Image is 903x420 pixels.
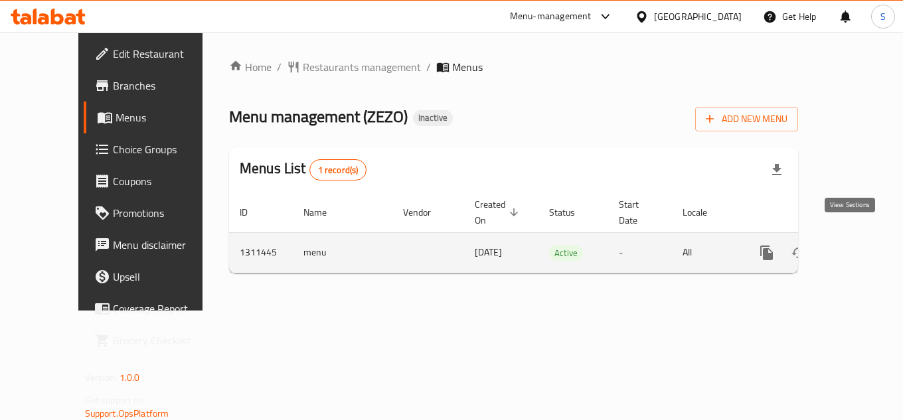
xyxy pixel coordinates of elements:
[113,205,218,221] span: Promotions
[84,261,229,293] a: Upsell
[113,269,218,285] span: Upsell
[84,102,229,133] a: Menus
[229,59,272,75] a: Home
[695,107,798,131] button: Add New Menu
[240,204,265,220] span: ID
[113,46,218,62] span: Edit Restaurant
[761,154,793,186] div: Export file
[783,237,815,269] button: Change Status
[229,232,293,273] td: 1311445
[549,245,583,261] span: Active
[84,165,229,197] a: Coupons
[287,59,421,75] a: Restaurants management
[619,196,656,228] span: Start Date
[84,197,229,229] a: Promotions
[706,111,787,127] span: Add New Menu
[85,391,146,409] span: Get support on:
[84,229,229,261] a: Menu disclaimer
[452,59,483,75] span: Menus
[113,237,218,253] span: Menu disclaimer
[654,9,742,24] div: [GEOGRAPHIC_DATA]
[113,173,218,189] span: Coupons
[240,159,367,180] h2: Menus List
[84,293,229,324] a: Coverage Report
[413,110,453,126] div: Inactive
[229,102,408,131] span: Menu management ( ZEZO )
[277,59,282,75] li: /
[84,133,229,165] a: Choice Groups
[413,112,453,123] span: Inactive
[303,59,421,75] span: Restaurants management
[229,192,889,273] table: enhanced table
[880,9,886,24] span: S
[426,59,431,75] li: /
[85,369,118,386] span: Version:
[229,59,798,75] nav: breadcrumb
[608,232,672,273] td: -
[113,301,218,316] span: Coverage Report
[510,9,592,25] div: Menu-management
[549,204,592,220] span: Status
[84,38,229,70] a: Edit Restaurant
[672,232,740,273] td: All
[475,196,523,228] span: Created On
[293,232,392,273] td: menu
[309,159,367,180] div: Total records count
[403,204,448,220] span: Vendor
[84,324,229,356] a: Grocery Checklist
[310,164,367,176] span: 1 record(s)
[113,141,218,157] span: Choice Groups
[113,332,218,348] span: Grocery Checklist
[549,245,583,261] div: Active
[120,369,140,386] span: 1.0.0
[113,78,218,94] span: Branches
[475,244,502,261] span: [DATE]
[751,237,783,269] button: more
[303,204,344,220] span: Name
[116,109,218,125] span: Menus
[84,70,229,102] a: Branches
[683,204,724,220] span: Locale
[740,192,889,233] th: Actions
